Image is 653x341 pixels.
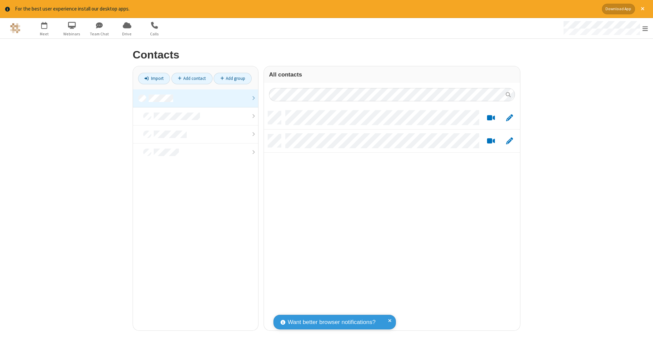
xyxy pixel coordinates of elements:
[264,106,520,331] div: grid
[32,31,57,37] span: Meet
[637,4,648,14] button: Close alert
[138,73,170,84] a: Import
[133,49,520,61] h2: Contacts
[503,114,516,122] button: Edit
[288,318,375,327] span: Want better browser notifications?
[171,73,213,84] a: Add contact
[484,137,498,145] button: Start a video meeting
[10,23,20,33] img: QA Selenium DO NOT DELETE OR CHANGE
[503,137,516,145] button: Edit
[15,5,597,13] div: For the best user experience install our desktop apps.
[87,31,112,37] span: Team Chat
[269,71,515,78] h3: All contacts
[557,18,653,38] div: Open menu
[59,31,85,37] span: Webinars
[114,31,140,37] span: Drive
[602,4,635,14] button: Download App
[214,73,252,84] a: Add group
[484,114,498,122] button: Start a video meeting
[142,31,167,37] span: Calls
[2,18,28,38] button: Logo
